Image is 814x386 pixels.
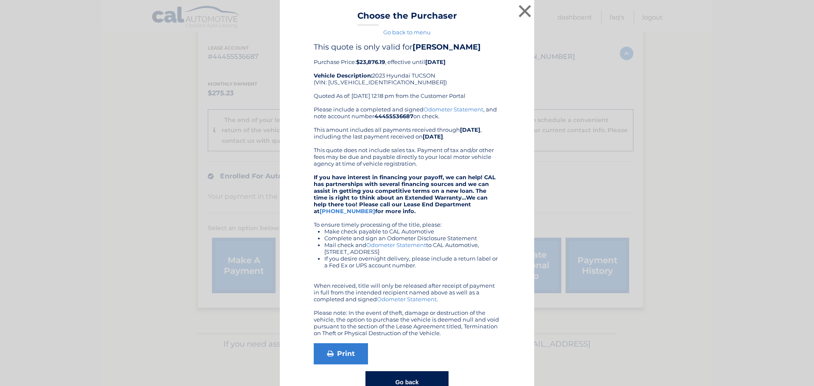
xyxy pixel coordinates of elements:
[377,296,437,303] a: Odometer Statement
[357,11,457,25] h3: Choose the Purchaser
[314,72,372,79] strong: Vehicle Description:
[314,42,500,106] div: Purchase Price: , effective until 2023 Hyundai TUCSON (VIN: [US_VEHICLE_IDENTIFICATION_NUMBER]) Q...
[424,106,483,113] a: Odometer Statement
[516,3,533,19] button: ×
[374,113,413,119] b: 44455536687
[413,42,481,52] b: [PERSON_NAME]
[324,235,500,242] li: Complete and sign an Odometer Disclosure Statement
[460,126,480,133] b: [DATE]
[425,58,446,65] b: [DATE]
[314,174,496,214] strong: If you have interest in financing your payoff, we can help! CAL has partnerships with several fin...
[324,228,500,235] li: Make check payable to CAL Automotive
[423,133,443,140] b: [DATE]
[356,58,385,65] b: $23,876.19
[314,42,500,52] h4: This quote is only valid for
[366,242,426,248] a: Odometer Statement
[383,29,431,36] a: Go back to menu
[314,343,368,364] a: Print
[324,255,500,269] li: If you desire overnight delivery, please include a return label or a Fed Ex or UPS account number.
[324,242,500,255] li: Mail check and to CAL Automotive, [STREET_ADDRESS]
[320,208,375,214] a: [PHONE_NUMBER]
[314,106,500,336] div: Please include a completed and signed , and note account number on check. This amount includes al...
